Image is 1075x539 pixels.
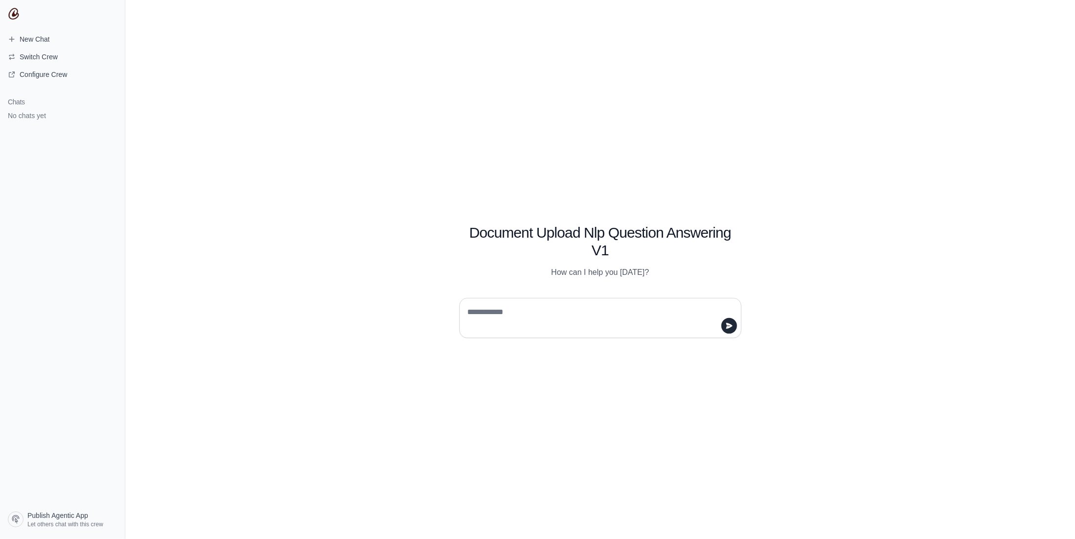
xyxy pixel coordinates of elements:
[27,511,88,520] span: Publish Agentic App
[20,70,67,79] span: Configure Crew
[4,49,121,65] button: Switch Crew
[4,31,121,47] a: New Chat
[8,8,20,20] img: CrewAI Logo
[4,67,121,82] a: Configure Crew
[20,52,58,62] span: Switch Crew
[459,224,741,259] h1: Document Upload Nlp Question Answering V1
[20,34,49,44] span: New Chat
[27,520,103,528] span: Let others chat with this crew
[4,508,121,531] a: Publish Agentic App Let others chat with this crew
[459,267,741,278] p: How can I help you [DATE]?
